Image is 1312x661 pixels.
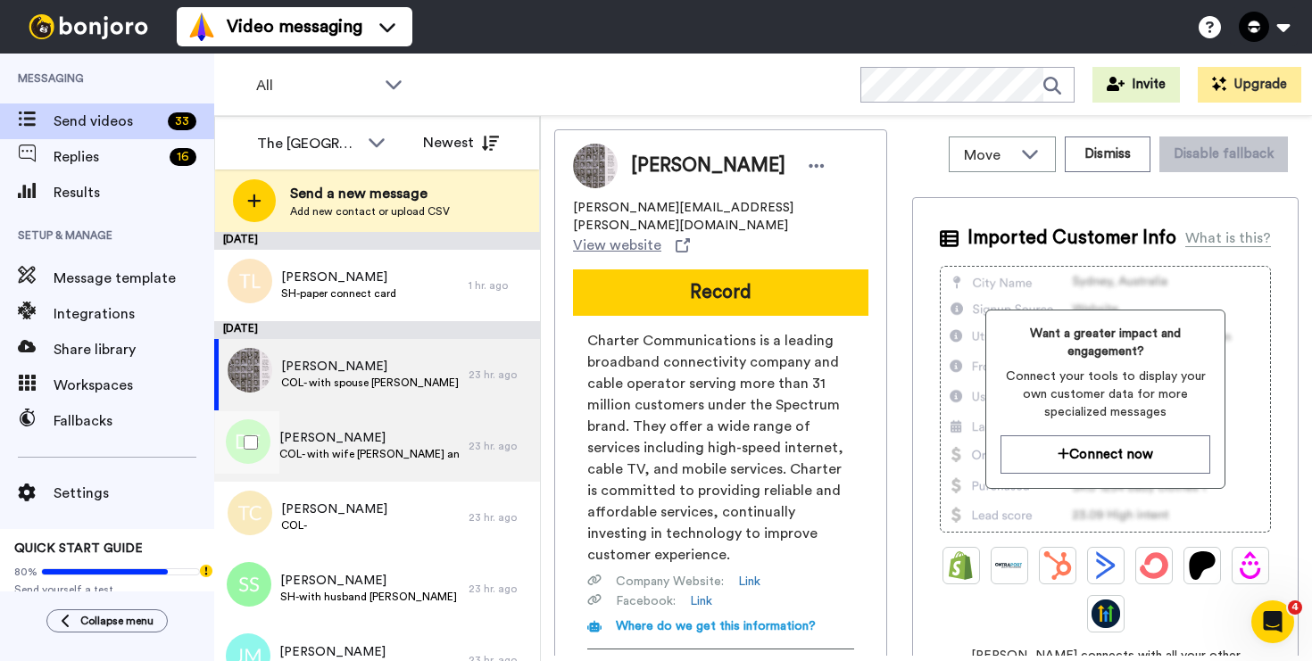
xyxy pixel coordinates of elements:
[1065,136,1150,172] button: Dismiss
[690,592,712,610] a: Link
[1092,67,1180,103] button: Invite
[290,204,450,219] span: Add new contact or upload CSV
[410,125,512,161] button: Newest
[616,573,724,591] span: Company Website :
[14,583,200,597] span: Send yourself a test
[1140,551,1168,580] img: ConvertKit
[228,259,272,303] img: tl.png
[14,542,143,555] span: QUICK START GUIDE
[54,111,161,132] span: Send videos
[738,573,760,591] a: Link
[1288,600,1302,615] span: 4
[227,562,271,607] img: ss.png
[168,112,196,130] div: 33
[1185,227,1271,249] div: What is this?
[256,75,376,96] span: All
[281,518,387,533] span: COL-
[964,145,1012,166] span: Move
[616,620,816,632] span: Where do we get this information?
[228,491,272,535] img: tc.png
[469,439,531,453] div: 23 hr. ago
[1198,67,1301,103] button: Upgrade
[80,614,154,628] span: Collapse menu
[187,12,216,41] img: vm-color.svg
[54,268,214,289] span: Message template
[54,339,214,360] span: Share library
[281,286,396,301] span: SH-paper connect card
[1092,551,1120,580] img: ActiveCampaign
[14,565,37,579] span: 80%
[573,269,868,316] button: Record
[54,182,214,203] span: Results
[469,510,531,525] div: 23 hr. ago
[281,358,459,376] span: [PERSON_NAME]
[1251,600,1294,643] iframe: Intercom live chat
[1001,435,1210,474] button: Connect now
[257,133,359,154] div: The [GEOGRAPHIC_DATA]
[279,447,460,461] span: COL- with wife [PERSON_NAME] and daughter [PERSON_NAME]
[967,225,1176,252] span: Imported Customer Info
[227,14,362,39] span: Video messaging
[198,563,214,579] div: Tooltip anchor
[1159,136,1288,172] button: Disable fallback
[279,643,460,661] span: [PERSON_NAME]
[279,429,460,447] span: [PERSON_NAME]
[281,269,396,286] span: [PERSON_NAME]
[170,148,196,166] div: 16
[281,500,387,518] span: [PERSON_NAME]
[573,235,690,256] a: View website
[54,410,214,432] span: Fallbacks
[280,572,460,590] span: [PERSON_NAME]
[1092,599,1120,628] img: GoHighLevel
[631,153,785,179] span: [PERSON_NAME]
[290,183,450,204] span: Send a new message
[214,232,540,250] div: [DATE]
[573,144,618,188] img: Image of Kerry Dickens
[995,551,1024,580] img: Ontraport
[46,609,168,632] button: Collapse menu
[54,483,214,504] span: Settings
[616,592,676,610] span: Facebook :
[280,590,460,604] span: SH-with husband [PERSON_NAME] and daughter
[21,14,155,39] img: bj-logo-header-white.svg
[1043,551,1072,580] img: Hubspot
[1236,551,1265,580] img: Drip
[573,199,868,235] span: [PERSON_NAME][EMAIL_ADDRESS][PERSON_NAME][DOMAIN_NAME]
[469,278,531,293] div: 1 hr. ago
[469,368,531,382] div: 23 hr. ago
[54,303,214,325] span: Integrations
[469,582,531,596] div: 23 hr. ago
[1001,325,1210,360] span: Want a greater impact and engagement?
[228,348,272,392] img: e6085929-47c8-4bc9-9ea8-b0b647002d77.jpg
[214,321,540,339] div: [DATE]
[54,146,162,168] span: Replies
[1001,368,1210,421] span: Connect your tools to display your own customer data for more specialized messages
[54,375,214,396] span: Workspaces
[947,551,976,580] img: Shopify
[281,376,459,390] span: COL- with spouse [PERSON_NAME]
[587,330,854,566] span: Charter Communications is a leading broadband connectivity company and cable operator serving mor...
[573,235,661,256] span: View website
[1188,551,1217,580] img: Patreon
